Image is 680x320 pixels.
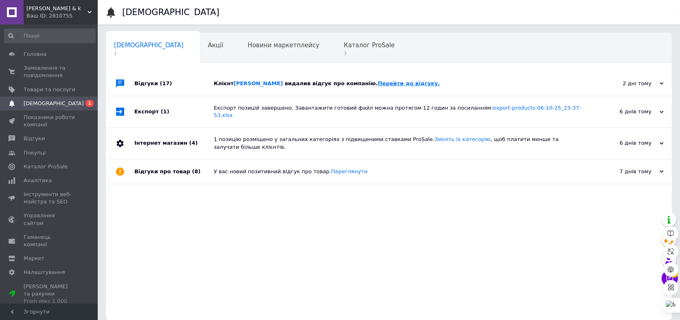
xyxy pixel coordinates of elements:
div: 1 позицію розміщено у загальних категоріях з підвищеними ставками ProSale. , щоб платити менше та... [214,136,582,150]
span: Клієнт [214,80,440,86]
div: Prom мікс 1 000 [24,298,75,305]
span: vlad & k [26,5,88,12]
span: 1 [114,51,184,57]
span: Управління сайтом [24,212,75,227]
span: Інструменти веб-майстра та SEO [24,191,75,205]
span: Показники роботи компанії [24,114,75,128]
input: Пошук [4,29,96,43]
span: 3 [344,51,395,57]
span: Покупці [24,149,46,157]
span: Товари та послуги [24,86,75,93]
a: [PERSON_NAME] [234,80,283,86]
span: Головна [24,51,46,58]
span: Замовлення та повідомлення [24,64,75,79]
div: Експорт [134,96,214,127]
span: [PERSON_NAME] та рахунки [24,283,75,305]
a: Змініть їх категорію [434,136,491,142]
span: Каталог ProSale [344,42,395,49]
div: Відгуки про товар [134,159,214,184]
div: 6 днів тому [582,139,664,147]
span: Каталог ProSale [24,163,68,170]
span: (1) [161,108,169,115]
span: Відгуки [24,135,45,142]
div: 2 дні тому [582,80,664,87]
div: Інтернет магазин [134,128,214,159]
div: Відгуки [134,71,214,96]
span: (17) [160,80,172,86]
span: [DEMOGRAPHIC_DATA] [24,100,84,107]
div: 7 днів тому [582,168,664,175]
div: У вас новий позитивний відгук про товар. [214,168,582,175]
span: Новини маркетплейсу [248,42,319,49]
h1: [DEMOGRAPHIC_DATA] [122,7,219,17]
span: (4) [189,140,197,146]
span: [DEMOGRAPHIC_DATA] [114,42,184,49]
span: Гаманець компанії [24,234,75,248]
div: Експорт позицій завершено. Завантажити готовий файл можна протягом 12 годин за посиланням: [214,104,582,119]
span: Маркет [24,255,44,262]
a: Переглянути [331,168,367,174]
div: Ваш ID: 2810755 [26,12,98,20]
span: Аналітика [24,177,52,184]
div: 6 днів тому [582,108,664,115]
a: Перейти до відгуку. [378,80,440,86]
span: видалив відгук про компанію. [285,80,440,86]
span: Налаштування [24,269,65,276]
button: Чат з покупцем2 [662,270,678,287]
span: 1 [86,100,94,107]
span: Акції [208,42,224,49]
span: (8) [192,168,201,174]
